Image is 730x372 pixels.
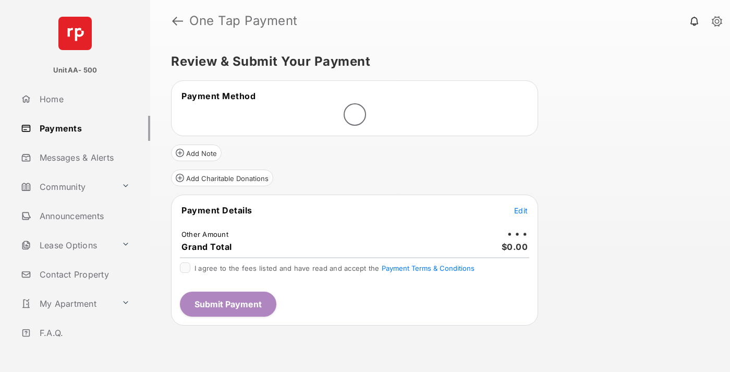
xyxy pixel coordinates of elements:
[53,65,98,76] p: UnitAA- 500
[502,242,528,252] span: $0.00
[17,320,150,345] a: F.A.Q.
[189,15,298,27] strong: One Tap Payment
[17,262,150,287] a: Contact Property
[17,87,150,112] a: Home
[17,203,150,229] a: Announcements
[181,230,229,239] td: Other Amount
[171,145,222,161] button: Add Note
[514,205,528,215] button: Edit
[180,292,276,317] button: Submit Payment
[17,174,117,199] a: Community
[382,264,475,272] button: I agree to the fees listed and have read and accept the
[171,170,273,186] button: Add Charitable Donations
[194,264,475,272] span: I agree to the fees listed and have read and accept the
[17,116,150,141] a: Payments
[181,242,232,252] span: Grand Total
[171,55,701,68] h5: Review & Submit Your Payment
[58,17,92,50] img: svg+xml;base64,PHN2ZyB4bWxucz0iaHR0cDovL3d3dy53My5vcmcvMjAwMC9zdmciIHdpZHRoPSI2NCIgaGVpZ2h0PSI2NC...
[181,205,252,215] span: Payment Details
[17,291,117,316] a: My Apartment
[181,91,256,101] span: Payment Method
[17,145,150,170] a: Messages & Alerts
[17,233,117,258] a: Lease Options
[514,206,528,215] span: Edit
